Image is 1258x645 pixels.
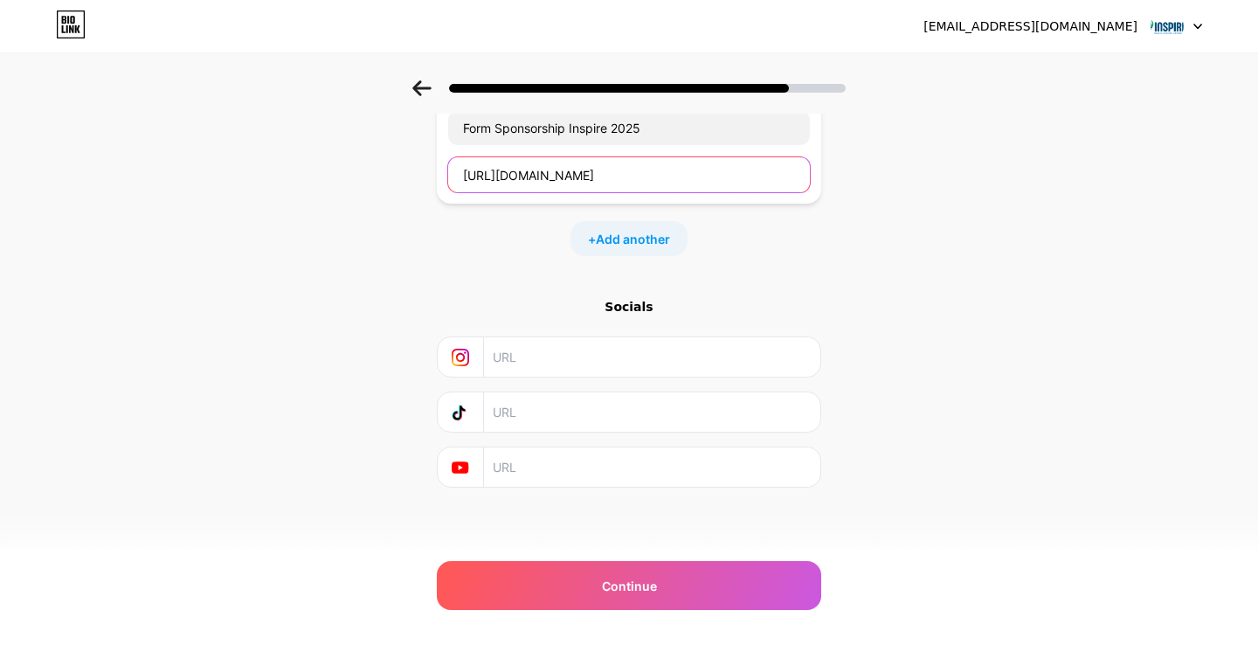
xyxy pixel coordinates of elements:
div: + [570,221,688,256]
input: URL [493,337,810,377]
img: Siti Choerunnisa [1151,10,1184,43]
input: URL [448,157,810,192]
input: URL [493,392,810,432]
input: Link name [448,110,810,145]
input: URL [493,447,810,487]
span: Continue [602,577,657,595]
div: [EMAIL_ADDRESS][DOMAIN_NAME] [923,17,1137,36]
div: Socials [437,298,821,316]
span: Add another [596,230,670,248]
